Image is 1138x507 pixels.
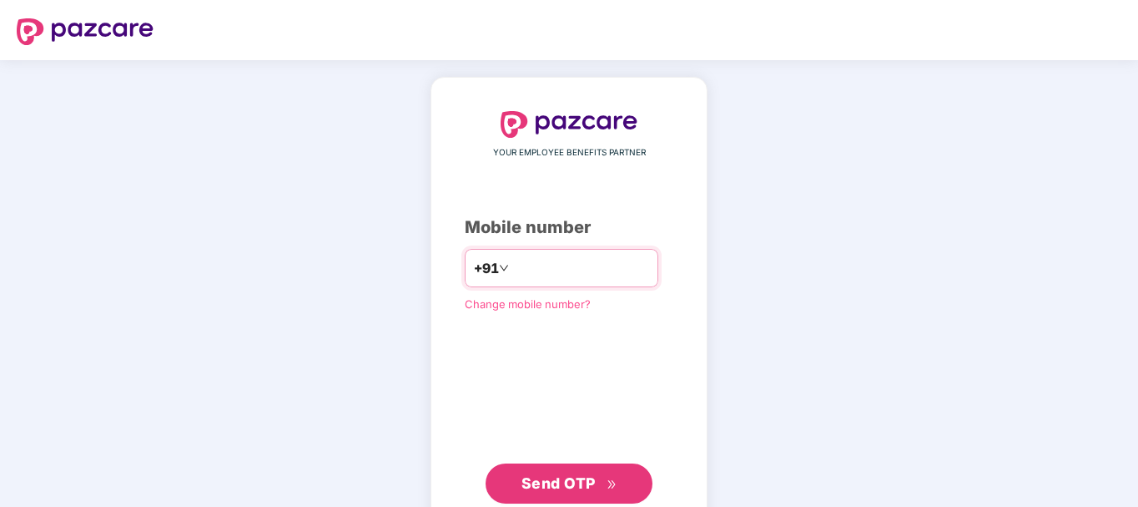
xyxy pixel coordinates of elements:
img: logo [501,111,637,138]
span: Send OTP [521,474,596,492]
span: YOUR EMPLOYEE BENEFITS PARTNER [493,146,646,160]
a: Change mobile number? [465,297,591,311]
span: down [499,263,509,273]
div: Mobile number [465,215,673,241]
span: double-right [607,479,617,490]
span: +91 [474,258,499,279]
img: logo [17,18,154,45]
button: Send OTPdouble-right [486,464,652,504]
